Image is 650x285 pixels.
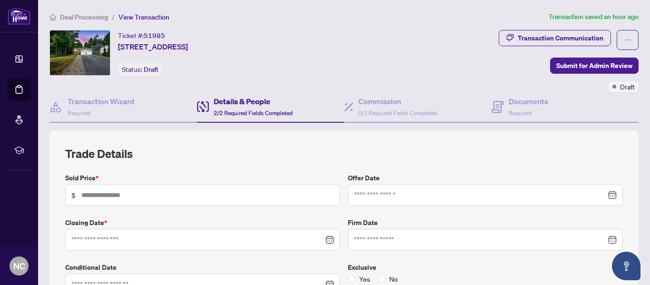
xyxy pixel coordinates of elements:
img: IMG-S12334522_1.jpg [50,30,110,75]
span: Draft [144,65,158,74]
div: Status: [118,63,162,76]
span: View Transaction [118,13,169,21]
span: NC [13,259,25,273]
h2: Trade Details [65,146,623,161]
h4: Documents [509,96,548,107]
label: Sold Price [65,173,340,183]
span: Deal Processing [60,13,108,21]
span: $ [71,190,76,200]
span: Submit for Admin Review [556,58,632,73]
span: Yes [355,274,374,284]
span: 0/1 Required Fields Completed [358,109,437,117]
span: home [49,14,56,20]
label: Offer Date [348,173,623,183]
span: Draft [620,81,635,92]
span: ellipsis [624,37,631,43]
button: Open asap [612,252,640,280]
span: [STREET_ADDRESS] [118,41,188,52]
div: Transaction Communication [518,30,603,46]
span: 2/2 Required Fields Completed [214,109,293,117]
div: Ticket #: [118,30,165,41]
label: Firm Date [348,217,623,228]
span: No [385,274,402,284]
span: Required [68,109,90,117]
li: / [112,11,115,22]
button: Submit for Admin Review [550,58,639,74]
label: Conditional Date [65,262,340,273]
h4: Transaction Wizard [68,96,135,107]
button: Transaction Communication [499,30,611,46]
label: Exclusive [348,262,623,273]
h4: Details & People [214,96,293,107]
article: Transaction saved an hour ago [549,11,639,22]
h4: Commission [358,96,437,107]
img: logo [8,7,30,25]
span: Required [509,109,532,117]
label: Closing Date [65,217,340,228]
span: 51985 [144,31,165,40]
